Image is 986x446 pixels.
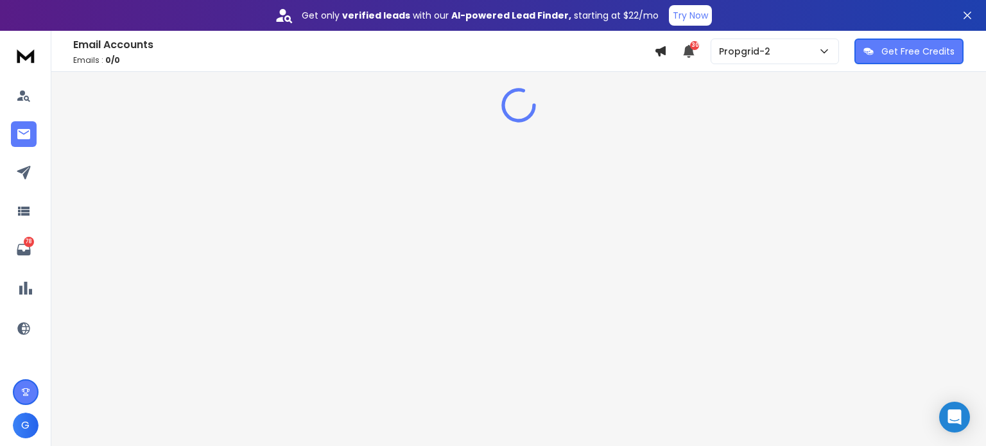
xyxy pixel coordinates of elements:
[24,237,34,247] p: 78
[13,413,39,438] button: G
[673,9,708,22] p: Try Now
[690,41,699,50] span: 30
[73,55,654,65] p: Emails :
[719,45,775,58] p: Propgrid-2
[302,9,659,22] p: Get only with our starting at $22/mo
[669,5,712,26] button: Try Now
[105,55,120,65] span: 0 / 0
[11,237,37,262] a: 78
[342,9,410,22] strong: verified leads
[939,402,970,433] div: Open Intercom Messenger
[854,39,964,64] button: Get Free Credits
[451,9,571,22] strong: AI-powered Lead Finder,
[881,45,955,58] p: Get Free Credits
[13,44,39,67] img: logo
[73,37,654,53] h1: Email Accounts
